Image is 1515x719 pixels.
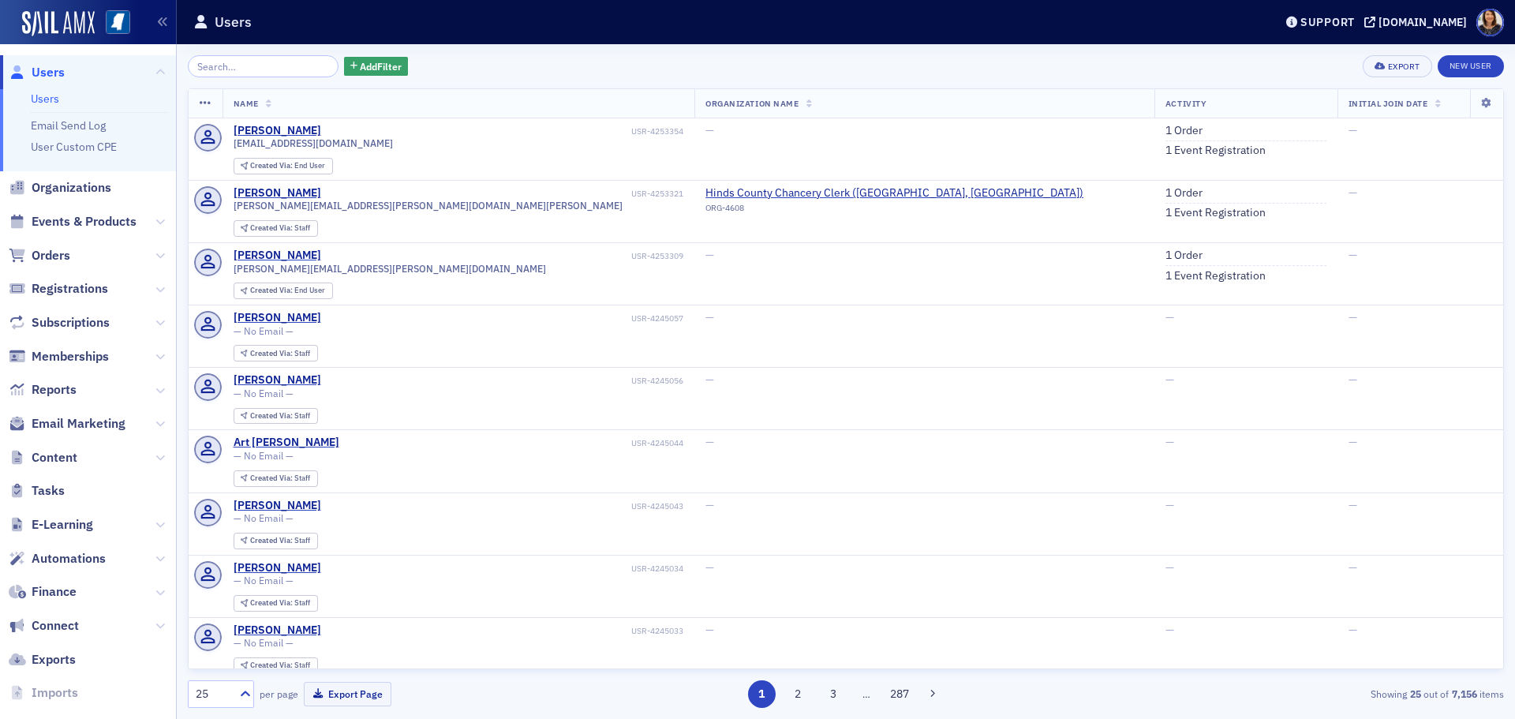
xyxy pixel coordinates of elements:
[31,140,117,154] a: User Custom CPE
[234,311,321,325] div: [PERSON_NAME]
[234,408,318,425] div: Created Via: Staff
[234,533,318,549] div: Created Via: Staff
[1349,123,1357,137] span: —
[705,498,714,512] span: —
[705,435,714,449] span: —
[9,449,77,466] a: Content
[234,388,294,399] span: — No Email —
[9,482,65,500] a: Tasks
[250,537,310,545] div: Staff
[1076,687,1504,701] div: Showing out of items
[820,680,847,708] button: 3
[1349,98,1428,109] span: Initial Join Date
[1349,248,1357,262] span: —
[705,98,799,109] span: Organization Name
[1349,185,1357,200] span: —
[32,280,108,298] span: Registrations
[32,651,76,668] span: Exports
[9,280,108,298] a: Registrations
[9,583,77,601] a: Finance
[1349,310,1357,324] span: —
[250,661,310,670] div: Staff
[705,186,1083,200] span: Hinds County Chancery Clerk (Jackson, MS)
[32,179,111,197] span: Organizations
[234,345,318,361] div: Created Via: Staff
[32,64,65,81] span: Users
[234,575,294,586] span: — No Email —
[9,415,125,433] a: Email Marketing
[1165,98,1206,109] span: Activity
[1300,15,1355,29] div: Support
[1378,15,1467,29] div: [DOMAIN_NAME]
[234,512,294,524] span: — No Email —
[705,203,1083,219] div: ORG-4608
[1349,373,1357,387] span: —
[1165,623,1174,637] span: —
[9,651,76,668] a: Exports
[32,516,93,534] span: E-Learning
[705,560,714,575] span: —
[32,247,70,264] span: Orders
[31,92,59,106] a: Users
[1165,249,1203,263] a: 1 Order
[1363,55,1431,77] button: Export
[705,186,1083,200] a: Hinds County Chancery Clerk ([GEOGRAPHIC_DATA], [GEOGRAPHIC_DATA])
[32,348,109,365] span: Memberships
[1165,186,1203,200] a: 1 Order
[250,660,294,670] span: Created Via :
[886,680,914,708] button: 287
[234,325,294,337] span: — No Email —
[250,224,310,233] div: Staff
[324,313,683,324] div: USR-4245057
[234,98,259,109] span: Name
[1165,144,1266,158] a: 1 Event Registration
[9,617,79,635] a: Connect
[1165,269,1266,283] a: 1 Event Registration
[250,162,325,170] div: End User
[234,249,321,263] a: [PERSON_NAME]
[250,412,310,421] div: Staff
[215,13,252,32] h1: Users
[9,550,106,567] a: Automations
[234,283,333,299] div: Created Via: End User
[234,637,294,649] span: — No Email —
[1165,560,1174,575] span: —
[234,373,321,388] a: [PERSON_NAME]
[250,535,294,545] span: Created Via :
[234,263,546,275] span: [PERSON_NAME][EMAIL_ADDRESS][PERSON_NAME][DOMAIN_NAME]
[705,310,714,324] span: —
[234,158,333,174] div: Created Via: End User
[234,470,318,487] div: Created Via: Staff
[106,10,130,35] img: SailAMX
[9,684,78,702] a: Imports
[234,137,393,149] span: [EMAIL_ADDRESS][DOMAIN_NAME]
[234,436,339,450] a: Art [PERSON_NAME]
[32,314,110,331] span: Subscriptions
[31,118,106,133] a: Email Send Log
[196,686,230,702] div: 25
[234,220,318,237] div: Created Via: Staff
[188,55,339,77] input: Search…
[260,687,298,701] label: per page
[1165,498,1174,512] span: —
[250,286,325,295] div: End User
[32,381,77,399] span: Reports
[1349,623,1357,637] span: —
[705,248,714,262] span: —
[344,57,409,77] button: AddFilter
[250,348,294,358] span: Created Via :
[9,314,110,331] a: Subscriptions
[9,213,137,230] a: Events & Products
[1449,687,1479,701] strong: 7,156
[1165,124,1203,138] a: 1 Order
[9,348,109,365] a: Memberships
[1388,62,1420,71] div: Export
[9,516,93,534] a: E-Learning
[234,657,318,674] div: Created Via: Staff
[234,124,321,138] div: [PERSON_NAME]
[250,473,294,483] span: Created Via :
[32,550,106,567] span: Automations
[22,11,95,36] a: SailAMX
